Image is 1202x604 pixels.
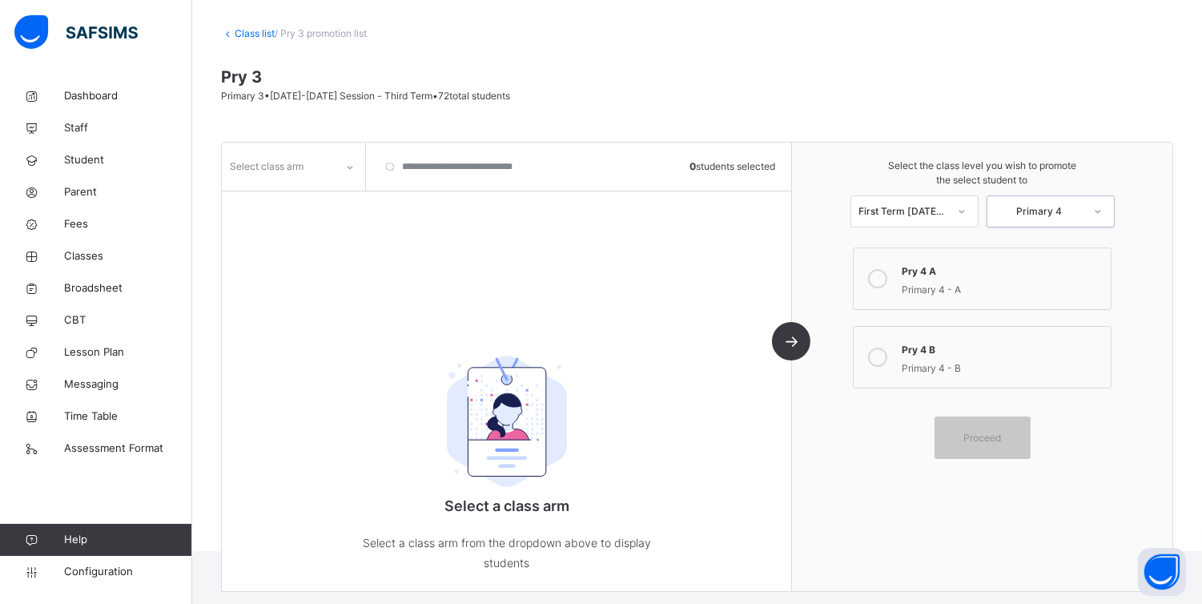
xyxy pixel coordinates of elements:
span: Select the class level you wish to promote the select student to [808,159,1156,187]
span: Help [64,532,191,548]
div: Primary 4 [995,204,1083,219]
span: Assessment Format [64,441,192,457]
span: Classes [64,248,192,264]
span: Broadsheet [64,280,192,296]
span: Fees [64,216,192,232]
button: Open asap [1138,548,1186,596]
span: Dashboard [64,88,192,104]
div: Select class arm [230,151,304,182]
p: Select a class arm from the dropdown above to display students [347,533,667,573]
span: Pry 3 [221,65,1173,89]
span: Staff [64,120,192,136]
p: Select a class arm [347,495,667,517]
div: First Term [DATE]-[DATE] [859,204,947,219]
span: students selected [689,159,775,174]
div: Pry 4 A [902,260,1102,279]
span: Primary 3 • [DATE]-[DATE] Session - Third Term • 72 total students [221,90,510,102]
div: Pry 4 B [902,339,1102,357]
span: Parent [64,184,192,200]
img: student.207b5acb3037b72b59086e8b1a17b1d0.svg [447,356,567,487]
span: / Pry 3 promotion list [275,27,367,39]
span: Time Table [64,409,192,425]
span: Lesson Plan [64,344,192,360]
span: Configuration [64,564,191,580]
span: Messaging [64,376,192,393]
div: Primary 4 - A [902,279,1102,297]
div: Primary 4 - B [902,357,1102,376]
span: Proceed [963,431,1001,445]
span: CBT [64,312,192,328]
span: Student [64,152,192,168]
b: 0 [689,160,696,172]
img: safsims [14,15,138,49]
a: Class list [235,27,275,39]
